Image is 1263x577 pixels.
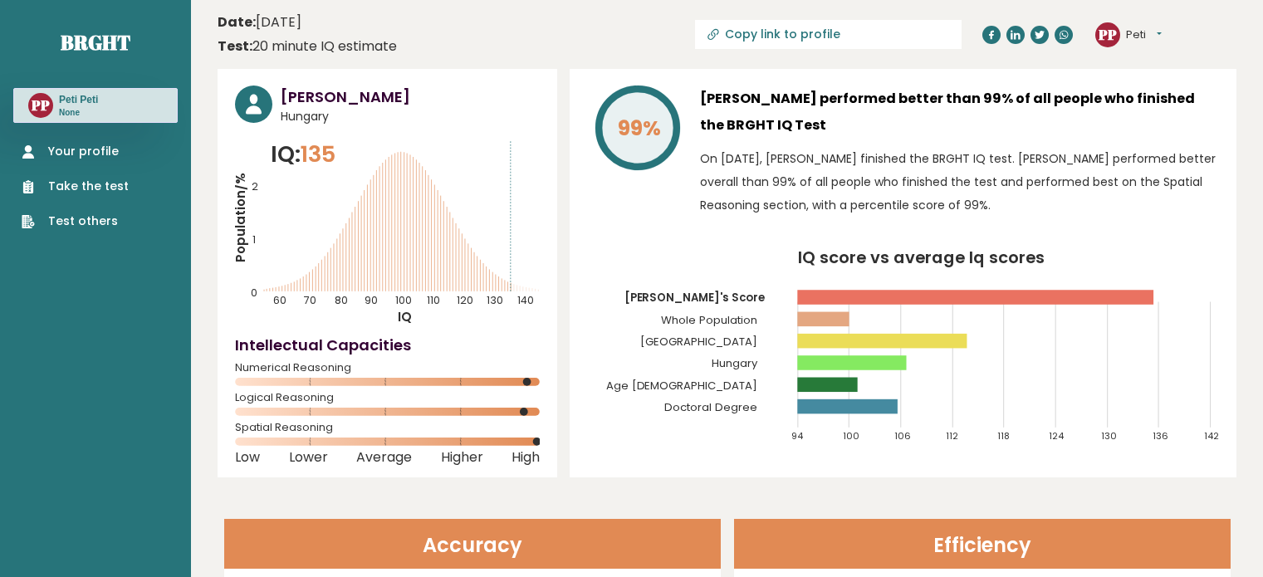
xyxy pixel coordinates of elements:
tspan: 118 [998,429,1011,443]
tspan: 0 [251,286,257,300]
a: Test others [22,213,129,230]
span: Low [235,454,260,461]
tspan: 136 [1153,429,1169,443]
tspan: 70 [304,293,316,307]
span: High [512,454,540,461]
tspan: 94 [791,429,804,443]
tspan: 2 [252,179,258,193]
tspan: [GEOGRAPHIC_DATA] [641,334,758,350]
p: On [DATE], [PERSON_NAME] finished the BRGHT IQ test. [PERSON_NAME] performed better overall than ... [700,147,1219,217]
tspan: 130 [487,293,503,307]
tspan: 60 [274,293,287,307]
span: 135 [301,139,335,169]
a: Take the test [22,178,129,195]
tspan: 120 [457,293,473,307]
tspan: Age [DEMOGRAPHIC_DATA] [606,378,758,394]
h3: [PERSON_NAME] performed better than 99% of all people who finished the BRGHT IQ Test [700,86,1219,139]
span: Higher [441,454,483,461]
div: 20 minute IQ estimate [218,37,397,56]
tspan: 80 [335,293,348,307]
tspan: Hungary [712,356,759,372]
tspan: 110 [427,293,440,307]
tspan: 1 [252,232,256,247]
p: None [59,107,98,119]
h3: Peti Peti [59,93,98,106]
tspan: Population/% [232,173,249,262]
a: Brght [61,29,130,56]
tspan: Doctoral Degree [665,399,758,415]
span: Hungary [281,108,540,125]
tspan: 142 [1205,429,1220,443]
span: Numerical Reasoning [235,364,540,371]
tspan: 112 [947,429,959,443]
button: Peti [1126,27,1162,43]
time: [DATE] [218,12,301,32]
b: Date: [218,12,256,32]
tspan: IQ [398,308,412,325]
p: IQ: [271,138,335,171]
tspan: 100 [843,429,859,443]
span: Lower [289,454,328,461]
tspan: 90 [365,293,378,307]
a: Your profile [22,143,129,160]
tspan: 99% [618,114,661,143]
h4: Intellectual Capacities [235,334,540,356]
span: Logical Reasoning [235,394,540,401]
tspan: IQ score vs average Iq scores [799,246,1045,269]
text: PP [31,95,50,115]
tspan: Whole Population [662,312,758,328]
header: Accuracy [224,519,721,569]
tspan: 130 [1101,429,1117,443]
tspan: 106 [895,429,912,443]
b: Test: [218,37,252,56]
tspan: 124 [1050,429,1065,443]
span: Average [356,454,412,461]
tspan: 140 [517,293,534,307]
header: Efficiency [734,519,1231,569]
span: Spatial Reasoning [235,424,540,431]
tspan: [PERSON_NAME]'s Score [624,291,766,306]
text: PP [1098,24,1117,43]
tspan: 100 [395,293,412,307]
h3: [PERSON_NAME] [281,86,540,108]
